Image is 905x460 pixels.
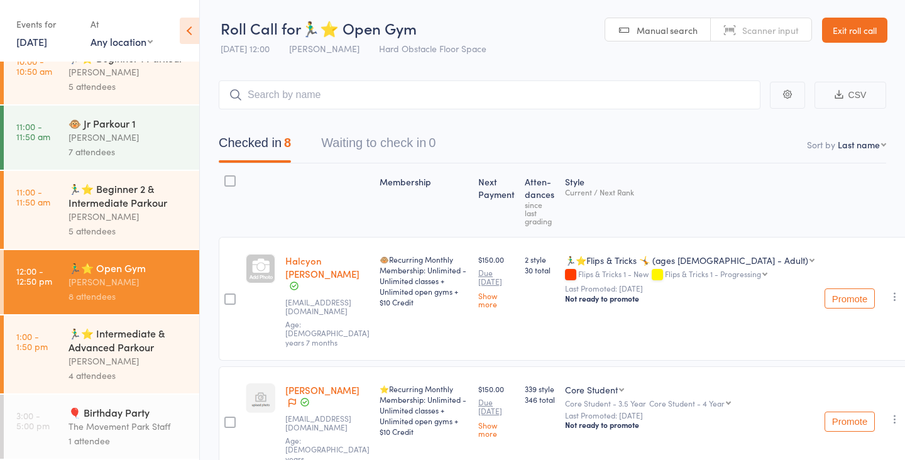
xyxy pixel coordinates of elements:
div: Not ready to promote [565,293,814,304]
time: 12:00 - 12:50 pm [16,266,52,286]
div: Core Student - 3.5 Year [565,399,814,407]
div: 🎈 Birthday Party [69,405,189,419]
span: [PERSON_NAME] [289,42,359,55]
div: 🐵 Jr Parkour 1 [69,116,189,130]
a: Show more [478,292,515,308]
div: Flips & Tricks 1 - Progressing [665,270,761,278]
time: 1:00 - 1:50 pm [16,331,48,351]
a: [PERSON_NAME] [285,383,359,397]
small: Due [DATE] [478,268,515,287]
span: 339 style [525,383,555,394]
small: Last Promoted: [DATE] [565,411,814,420]
span: Manual search [637,24,698,36]
span: Roll Call for [221,18,301,38]
div: 7 attendees [69,145,189,159]
div: 🏃‍♂️⭐ Open Gym [69,261,189,275]
a: [DATE] [16,35,47,48]
span: 2 style [525,254,555,265]
div: [PERSON_NAME] [69,209,189,224]
div: 1 attendee [69,434,189,448]
div: Membership [375,169,473,231]
button: Waiting to check in0 [321,129,436,163]
img: image1734139282.png [246,383,275,413]
span: [DATE] 12:00 [221,42,270,55]
div: 🏃‍♂️⭐ Beginner 2 & Intermediate Parkour [69,182,189,209]
a: 12:00 -12:50 pm🏃‍♂️⭐ Open Gym[PERSON_NAME]8 attendees [4,250,199,314]
a: 11:00 -11:50 am🏃‍♂️⭐ Beginner 2 & Intermediate Parkour[PERSON_NAME]5 attendees [4,171,199,249]
a: 1:00 -1:50 pm🏃‍♂️⭐ Intermediate & Advanced Parkour[PERSON_NAME]4 attendees [4,315,199,393]
div: 0 [429,136,436,150]
span: Hard Obstacle Floor Space [379,42,486,55]
div: Events for [16,14,78,35]
time: 11:00 - 11:50 am [16,187,50,207]
div: Any location [90,35,153,48]
time: 10:00 - 10:50 am [16,56,52,76]
div: [PERSON_NAME] [69,275,189,289]
div: [PERSON_NAME] [69,354,189,368]
div: 8 attendees [69,289,189,304]
div: 4 attendees [69,368,189,383]
time: 11:00 - 11:50 am [16,121,50,141]
span: 346 total [525,394,555,405]
div: Last name [838,138,880,151]
a: Halcyon [PERSON_NAME] [285,254,359,280]
button: Promote [825,412,875,432]
input: Search by name [219,80,760,109]
a: Show more [478,421,515,437]
div: ⭐Recurring Monthly Membership: Unlimited - Unlimited classes + Unlimited open gyms + $10 Credit [380,383,468,437]
div: $150.00 [478,383,515,437]
div: Atten­dances [520,169,560,231]
span: Scanner input [742,24,799,36]
span: 🏃‍♂️⭐ Open Gym [301,18,417,38]
div: 🐵Recurring Monthly Membership: Unlimited - Unlimited classes + Unlimited open gyms + $10 Credit [380,254,468,307]
button: Checked in8 [219,129,291,163]
span: 30 total [525,265,555,275]
div: [PERSON_NAME] [69,65,189,79]
small: carleyky@gmail.com [285,298,370,316]
div: 🏃‍♂️⭐ Intermediate & Advanced Parkour [69,326,189,354]
a: Exit roll call [822,18,887,43]
div: [PERSON_NAME] [69,130,189,145]
div: Current / Next Rank [565,188,814,196]
a: 10:00 -10:50 am🏃‍♂️⭐ Beginner 1 Parkour[PERSON_NAME]5 attendees [4,40,199,104]
div: Next Payment [473,169,520,231]
div: Not ready to promote [565,420,814,430]
div: 8 [284,136,291,150]
div: Core Student - 4 Year [649,399,725,407]
a: 3:00 -5:00 pm🎈 Birthday PartyThe Movement Park Staff1 attendee [4,395,199,459]
div: Flips & Tricks 1 - New [565,270,814,280]
div: At [90,14,153,35]
div: $150.00 [478,254,515,308]
time: 3:00 - 5:00 pm [16,410,50,430]
div: since last grading [525,200,555,225]
div: Style [560,169,820,231]
small: Last Promoted: [DATE] [565,284,814,293]
div: 5 attendees [69,79,189,94]
span: Age: [DEMOGRAPHIC_DATA] years 7 months [285,319,370,348]
label: Sort by [807,138,835,151]
a: 11:00 -11:50 am🐵 Jr Parkour 1[PERSON_NAME]7 attendees [4,106,199,170]
button: Promote [825,288,875,309]
div: 5 attendees [69,224,189,238]
div: 🏃‍♂️⭐Flips & Tricks 🤸 (ages [DEMOGRAPHIC_DATA] - Adult) [565,254,808,266]
small: carleyky@gmail.com [285,414,370,432]
div: The Movement Park Staff [69,419,189,434]
div: Core Student [565,383,618,396]
small: Due [DATE] [478,398,515,416]
button: CSV [814,82,886,109]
